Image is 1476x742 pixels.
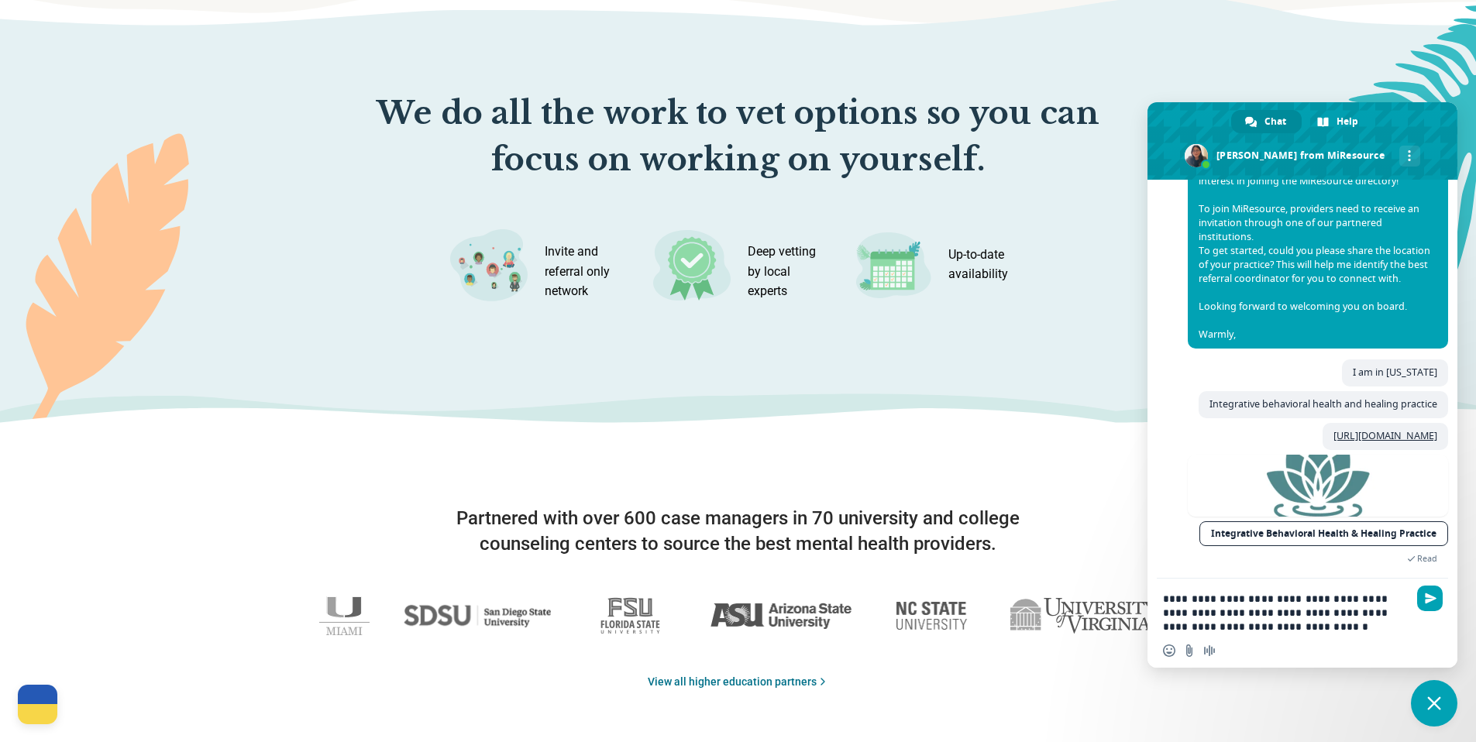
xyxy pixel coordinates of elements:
img: Arizona State University [710,602,852,629]
span: Hi, Thank you so much for reaching out and for your interest in joining the MiResource directory!... [1199,132,1430,341]
span: Help [1337,110,1358,133]
img: University of Miami [319,596,370,635]
span: Integrative behavioral health and healing practice [1209,397,1437,411]
span: Chat [1264,110,1286,133]
span: Read [1417,553,1437,564]
span: Insert an emoji [1163,644,1175,657]
img: San Diego State University [404,599,551,634]
p: Deep vetting by local experts [748,242,825,301]
img: North Carolina State University [886,594,976,637]
span: I am in [US_STATE] [1353,366,1437,379]
a: [URL][DOMAIN_NAME] [1333,429,1437,442]
p: Invite and referral only network [545,242,622,301]
p: Up-to-date availability [948,245,1026,298]
img: University of Virginia [1010,598,1157,634]
div: More channels [1399,146,1420,167]
a: View all higher education partners [648,674,829,690]
img: Florida State University [585,589,676,643]
a: Integrative Behavioral Health & Healing Practice [1199,521,1448,546]
span: Send a file [1183,644,1196,657]
textarea: Compose your message... [1163,592,1408,634]
span: Send [1417,586,1443,611]
div: Close chat [1411,680,1457,727]
span: Audio message [1203,644,1216,657]
p: Partnered with over 600 case managers in 70 university and college counseling centers to source t... [428,506,1048,558]
div: Help [1303,110,1374,133]
div: Chat [1231,110,1302,133]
